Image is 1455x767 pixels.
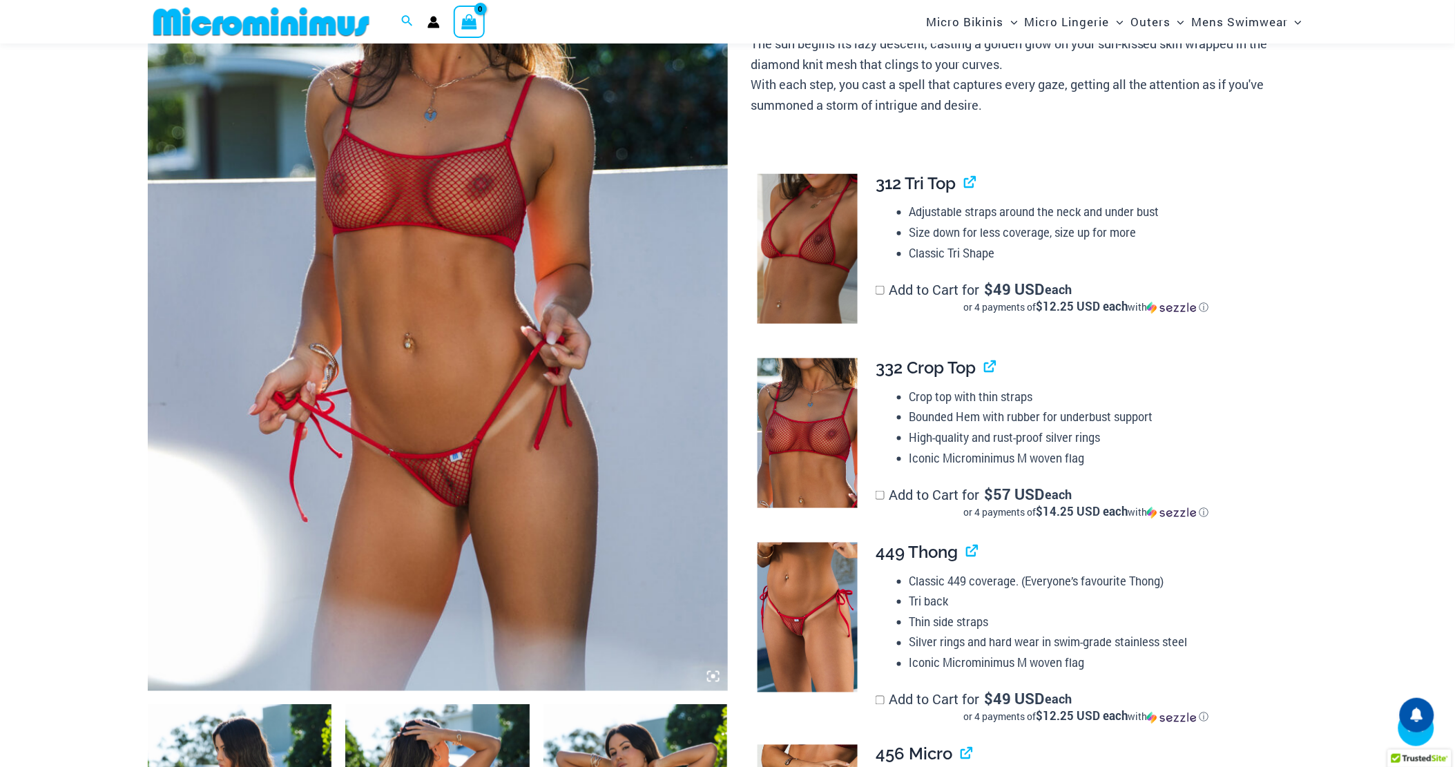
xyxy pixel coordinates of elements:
li: Tri back [909,591,1296,612]
span: Menu Toggle [1110,4,1124,39]
img: Sezzle [1147,712,1197,724]
div: or 4 payments of$14.25 USD eachwithSezzle Click to learn more about Sezzle [876,505,1296,519]
span: 332 Crop Top [876,358,976,378]
div: or 4 payments of with [876,300,1296,314]
nav: Site Navigation [921,2,1308,41]
input: Add to Cart for$57 USD eachor 4 payments of$14.25 USD eachwithSezzle Click to learn more about Se... [876,491,885,500]
li: High-quality and rust-proof silver rings [909,427,1296,448]
input: Add to Cart for$49 USD eachor 4 payments of$12.25 USD eachwithSezzle Click to learn more about Se... [876,286,885,295]
a: Micro BikinisMenu ToggleMenu Toggle [923,4,1021,39]
img: MM SHOP LOGO FLAT [148,6,375,37]
span: each [1046,692,1072,706]
span: Menu Toggle [1170,4,1184,39]
li: Bounded Hem with rubber for underbust support [909,407,1296,427]
span: $12.25 USD each [1036,298,1128,314]
span: 312 Tri Top [876,173,956,193]
span: $12.25 USD each [1036,708,1128,724]
img: Sezzle [1147,507,1197,519]
a: Micro LingerieMenu ToggleMenu Toggle [1021,4,1127,39]
span: $ [984,484,993,504]
span: 49 USD [984,692,1044,706]
span: 456 Micro [876,744,952,764]
img: Summer Storm Red 449 Thong [758,543,858,692]
a: Account icon link [427,16,440,28]
span: 449 Thong [876,542,958,562]
div: or 4 payments of$12.25 USD eachwithSezzle Click to learn more about Sezzle [876,300,1296,314]
label: Add to Cart for [876,485,1296,520]
a: OutersMenu ToggleMenu Toggle [1127,4,1188,39]
div: or 4 payments of with [876,505,1296,519]
li: Adjustable straps around the neck and under bust [909,202,1296,222]
input: Add to Cart for$49 USD eachor 4 payments of$12.25 USD eachwithSezzle Click to learn more about Se... [876,696,885,705]
li: Classic 449 coverage. (Everyone’s favourite Thong) [909,571,1296,592]
li: Thin side straps [909,612,1296,632]
li: Crop top with thin straps [909,387,1296,407]
span: Micro Lingerie [1025,4,1110,39]
span: Menu Toggle [1004,4,1018,39]
img: Summer Storm Red 312 Tri Top [758,174,858,324]
a: View Shopping Cart, empty [454,6,485,37]
div: or 4 payments of with [876,710,1296,724]
span: 49 USD [984,282,1044,296]
label: Add to Cart for [876,280,1296,315]
span: $ [984,689,993,709]
div: or 4 payments of$12.25 USD eachwithSezzle Click to learn more about Sezzle [876,710,1296,724]
li: Classic Tri Shape [909,243,1296,264]
span: each [1046,282,1072,296]
label: Add to Cart for [876,690,1296,725]
img: Sezzle [1147,302,1197,314]
li: Iconic Microminimus M woven flag [909,448,1296,469]
span: $ [984,279,993,299]
a: Mens SwimwearMenu ToggleMenu Toggle [1188,4,1305,39]
span: Menu Toggle [1288,4,1302,39]
li: Silver rings and hard wear in swim-grade stainless steel [909,632,1296,653]
span: 57 USD [984,487,1044,501]
li: Size down for less coverage, size up for more [909,222,1296,243]
span: each [1046,487,1072,501]
li: Iconic Microminimus M woven flag [909,653,1296,674]
span: Mens Swimwear [1191,4,1288,39]
span: Micro Bikinis [927,4,1004,39]
span: $14.25 USD each [1036,503,1128,519]
span: Outers [1130,4,1170,39]
a: Search icon link [401,13,414,31]
img: Summer Storm Red 332 Crop Top [758,358,858,508]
